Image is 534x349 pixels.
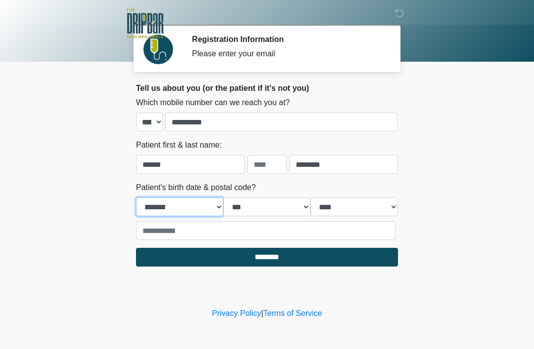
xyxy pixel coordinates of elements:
label: Patient's birth date & postal code? [136,182,256,194]
a: Privacy Policy [212,309,262,317]
img: Agent Avatar [143,35,173,64]
img: The DRIPBaR - New Braunfels Logo [126,7,164,39]
div: Please enter your email [192,48,383,60]
h2: Tell us about you (or the patient if it's not you) [136,83,398,93]
a: | [261,309,263,317]
label: Patient first & last name: [136,139,222,151]
a: Terms of Service [263,309,322,317]
label: Which mobile number can we reach you at? [136,97,290,109]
